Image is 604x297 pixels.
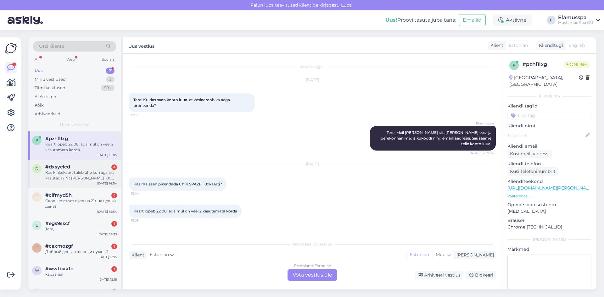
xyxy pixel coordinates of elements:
[507,103,591,109] p: Kliendi tag'id
[35,268,39,273] span: w
[45,226,117,232] div: Tere,
[508,132,584,139] input: Lisa nimi
[558,15,600,25] a: ElamusspaMustamäe Spa OÜ
[507,167,558,176] div: Küsi telefoninumbrit
[45,243,73,249] span: #caxmozgf
[36,245,38,250] span: c
[507,224,591,230] p: Chrome [TECHNICAL_ID]
[45,289,111,294] span: irinavinn@mail.ru
[558,15,593,20] div: Elamusspa
[45,198,117,209] div: Сколько стоит вход на 21+ на целый день?
[45,266,73,272] span: #wwfbvk1c
[5,42,17,54] img: Askly Logo
[129,241,496,247] div: Valige keel ja vastake
[558,20,593,25] div: Mustamäe Spa OÜ
[35,111,60,117] div: Arhiveeritud
[45,164,70,170] span: #dxsyclcd
[45,249,117,255] div: Добрый день, а шлепки нужны?
[507,143,591,150] p: Kliendi email
[39,43,64,50] span: Otsi kliente
[507,93,591,99] div: Kliendi info
[129,64,496,69] div: Vestlus algas
[466,271,496,279] div: Blokeeri
[65,55,76,63] div: Web
[507,193,591,199] p: Vaata edasi ...
[106,68,115,74] div: 7
[35,85,65,91] div: Tiimi vestlused
[133,97,231,108] span: Tere! Kuidas saan konto luua et vesiaeroobika aega broneerida?
[568,42,585,49] span: English
[536,42,563,49] div: Klienditugi
[507,201,591,208] p: Operatsioonisüsteem
[488,42,503,49] div: Klient
[60,122,89,128] span: Uued vestlused
[131,218,154,223] span: 15:05
[129,161,496,167] div: [DATE]
[36,195,38,199] span: c
[45,192,72,198] span: #clfmyd5h
[407,250,432,260] div: Estonian
[111,289,117,294] div: 1
[507,237,591,242] div: [PERSON_NAME]
[288,269,337,281] div: Võta vestlus üle
[35,68,43,74] div: Uus
[150,251,169,258] span: Estonian
[33,55,41,63] div: All
[294,263,331,269] div: Estonian to Estonian
[97,209,117,214] div: [DATE] 14:54
[513,63,516,68] span: p
[35,166,38,171] span: d
[129,252,144,258] div: Klient
[509,74,579,88] div: [GEOGRAPHIC_DATA], [GEOGRAPHIC_DATA]
[98,232,117,237] div: [DATE] 14:33
[381,130,492,146] span: Tere! Meil [PERSON_NAME] siis [PERSON_NAME] ees- ja perekonnanime, isikukoodi ning emaili aadress...
[111,244,117,249] div: 1
[98,153,117,157] div: [DATE] 15:05
[131,113,154,117] span: 17:51
[133,209,237,213] span: Kaart lõpeb 22.08, aga mul on veel 2 kasutamata korda
[493,14,532,26] div: Aktiivne
[507,161,591,167] p: Kliendi telefon
[564,61,590,68] span: Online
[415,271,463,279] div: Arhiveeri vestlus
[35,102,44,108] div: Kõik
[507,217,591,224] p: Brauser
[45,221,70,226] span: #egs9sscf
[547,16,556,25] div: E
[98,277,117,282] div: [DATE] 12:19
[45,170,117,181] div: Kas kinkekaart tuleb ühe korraga ära kasutada? Nt [PERSON_NAME] 100 eurise, aga soovin käia 4 -5 ...
[111,193,117,198] div: 4
[129,77,496,83] div: [DATE]
[36,138,38,143] span: p
[35,76,66,83] div: Minu vestlused
[111,221,117,227] div: 1
[101,85,115,91] div: 99+
[45,136,68,141] span: #pzhl1lxg
[523,61,564,68] div: # pzhl1lxg
[131,191,154,196] span: 15:04
[128,41,154,50] label: Uus vestlus
[459,14,486,26] button: Emailid
[111,266,117,272] div: 3
[100,55,116,63] div: Socials
[45,141,117,153] div: Kaart lõpeb 22.08, aga mul on veel 2 kasutamata korda
[507,178,591,185] p: Klienditeekond
[507,185,594,191] a: [URL][DOMAIN_NAME][PERSON_NAME]
[36,223,38,228] span: e
[133,182,222,186] span: Kas ma saan pikendada Chilli SPA21+ 10xkaarti?
[469,151,494,156] span: Nähtud ✓ 17:54
[507,208,591,215] p: [MEDICAL_DATA]
[454,252,494,258] div: [PERSON_NAME]
[98,255,117,259] div: [DATE] 13:15
[97,181,117,186] div: [DATE] 14:54
[507,111,591,120] input: Lisa tag
[509,42,528,49] span: Estonian
[470,121,494,126] span: Elamusspa
[385,17,397,23] b: Uus!
[106,76,115,83] div: 3
[339,2,354,8] span: Luba
[45,272,117,277] div: kapaanial
[507,150,552,158] div: Küsi meiliaadressi
[35,94,58,100] div: AI Assistent
[507,246,591,253] p: Märkmed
